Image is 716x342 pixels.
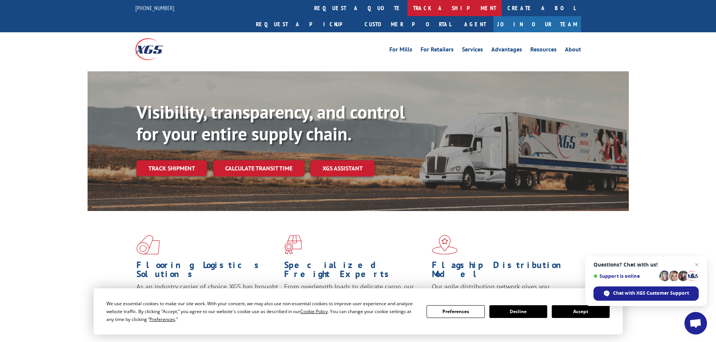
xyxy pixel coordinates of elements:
span: Support is online [593,273,657,279]
div: Cookie Consent Prompt [94,288,623,334]
button: Preferences [427,305,484,318]
a: Calculate transit time [213,160,304,176]
button: Decline [489,305,547,318]
button: Accept [552,305,610,318]
img: xgs-icon-focused-on-flooring-red [284,235,302,255]
img: xgs-icon-total-supply-chain-intelligence-red [136,235,160,255]
span: Preferences [150,316,175,322]
a: Resources [530,47,557,55]
span: Cookie Policy [300,308,328,315]
img: xgs-icon-flagship-distribution-model-red [432,235,458,255]
a: For Mills [389,47,412,55]
div: We use essential cookies to make our site work. With your consent, we may also use non-essential ... [106,300,418,323]
a: Advantages [491,47,522,55]
a: For Retailers [421,47,454,55]
div: Open chat [684,312,707,334]
a: Join Our Team [493,16,581,32]
a: Customer Portal [359,16,457,32]
span: Close chat [692,260,701,269]
span: As an industry carrier of choice, XGS has brought innovation and dedication to flooring logistics... [136,282,278,309]
h1: Flooring Logistics Solutions [136,261,279,282]
a: Track shipment [136,160,207,176]
span: Questions? Chat with us! [593,262,699,268]
a: Services [462,47,483,55]
span: Our agile distribution network gives you nationwide inventory management on demand. [432,282,570,300]
h1: Specialized Freight Experts [284,261,426,282]
a: XGS ASSISTANT [310,160,375,176]
p: From overlength loads to delicate cargo, our experienced staff knows the best way to move your fr... [284,282,426,316]
span: Chat with XGS Customer Support [613,290,689,297]
a: [PHONE_NUMBER] [135,4,174,12]
div: Chat with XGS Customer Support [593,286,699,301]
a: Agent [457,16,493,32]
a: Request a pickup [250,16,359,32]
h1: Flagship Distribution Model [432,261,574,282]
b: Visibility, transparency, and control for your entire supply chain. [136,100,405,145]
a: About [565,47,581,55]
